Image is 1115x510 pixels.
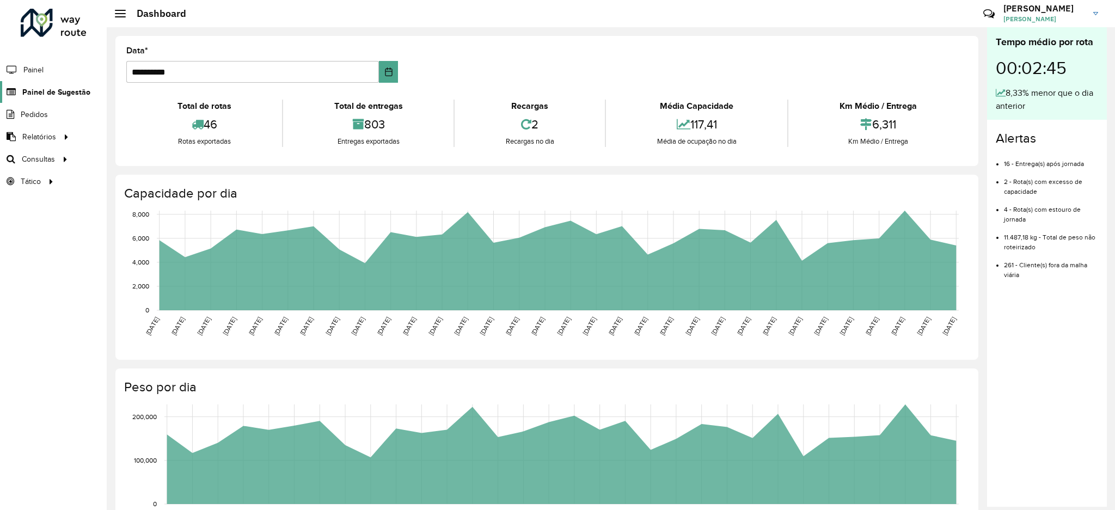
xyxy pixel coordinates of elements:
[609,113,785,136] div: 117,41
[126,8,186,20] h2: Dashboard
[1003,14,1085,24] span: [PERSON_NAME]
[401,316,417,336] text: [DATE]
[1004,224,1098,252] li: 11.487,18 kg - Total de peso não roteirizado
[684,316,700,336] text: [DATE]
[132,259,149,266] text: 4,000
[129,113,279,136] div: 46
[286,136,451,147] div: Entregas exportadas
[609,100,785,113] div: Média Capacidade
[132,211,149,218] text: 8,000
[457,136,602,147] div: Recargas no dia
[132,282,149,290] text: 2,000
[607,316,623,336] text: [DATE]
[286,113,451,136] div: 803
[609,136,785,147] div: Média de ocupação no dia
[134,457,157,464] text: 100,000
[1004,196,1098,224] li: 4 - Rota(s) com estouro de jornada
[457,100,602,113] div: Recargas
[21,109,48,120] span: Pedidos
[23,64,44,76] span: Painel
[581,316,597,336] text: [DATE]
[838,316,854,336] text: [DATE]
[504,316,520,336] text: [DATE]
[977,2,1001,26] a: Contato Rápido
[916,316,932,336] text: [DATE]
[379,61,398,83] button: Choose Date
[787,316,802,336] text: [DATE]
[286,100,451,113] div: Total de entregas
[1004,151,1098,169] li: 16 - Entrega(s) após jornada
[350,316,366,336] text: [DATE]
[864,316,880,336] text: [DATE]
[124,379,967,395] h4: Peso por dia
[21,176,41,187] span: Tático
[273,316,289,336] text: [DATE]
[132,235,149,242] text: 6,000
[457,113,602,136] div: 2
[530,316,546,336] text: [DATE]
[298,316,314,336] text: [DATE]
[376,316,391,336] text: [DATE]
[633,316,648,336] text: [DATE]
[1004,252,1098,280] li: 261 - Cliente(s) fora da malha viária
[132,413,157,420] text: 200,000
[153,500,157,507] text: 0
[791,136,965,147] div: Km Médio / Entrega
[479,316,494,336] text: [DATE]
[996,87,1098,113] div: 8,33% menor que o dia anterior
[324,316,340,336] text: [DATE]
[22,153,55,165] span: Consultas
[22,131,56,143] span: Relatórios
[736,316,751,336] text: [DATE]
[996,131,1098,146] h4: Alertas
[145,306,149,314] text: 0
[813,316,829,336] text: [DATE]
[996,50,1098,87] div: 00:02:45
[1004,169,1098,196] li: 2 - Rota(s) com excesso de capacidade
[129,136,279,147] div: Rotas exportadas
[427,316,443,336] text: [DATE]
[996,35,1098,50] div: Tempo médio por rota
[453,316,469,336] text: [DATE]
[791,100,965,113] div: Km Médio / Entrega
[22,87,90,98] span: Painel de Sugestão
[170,316,186,336] text: [DATE]
[890,316,905,336] text: [DATE]
[761,316,777,336] text: [DATE]
[124,186,967,201] h4: Capacidade por dia
[791,113,965,136] div: 6,311
[196,316,212,336] text: [DATE]
[129,100,279,113] div: Total de rotas
[1003,3,1085,14] h3: [PERSON_NAME]
[126,44,148,57] label: Data
[710,316,726,336] text: [DATE]
[658,316,674,336] text: [DATE]
[222,316,237,336] text: [DATE]
[247,316,263,336] text: [DATE]
[941,316,957,336] text: [DATE]
[144,316,160,336] text: [DATE]
[556,316,572,336] text: [DATE]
